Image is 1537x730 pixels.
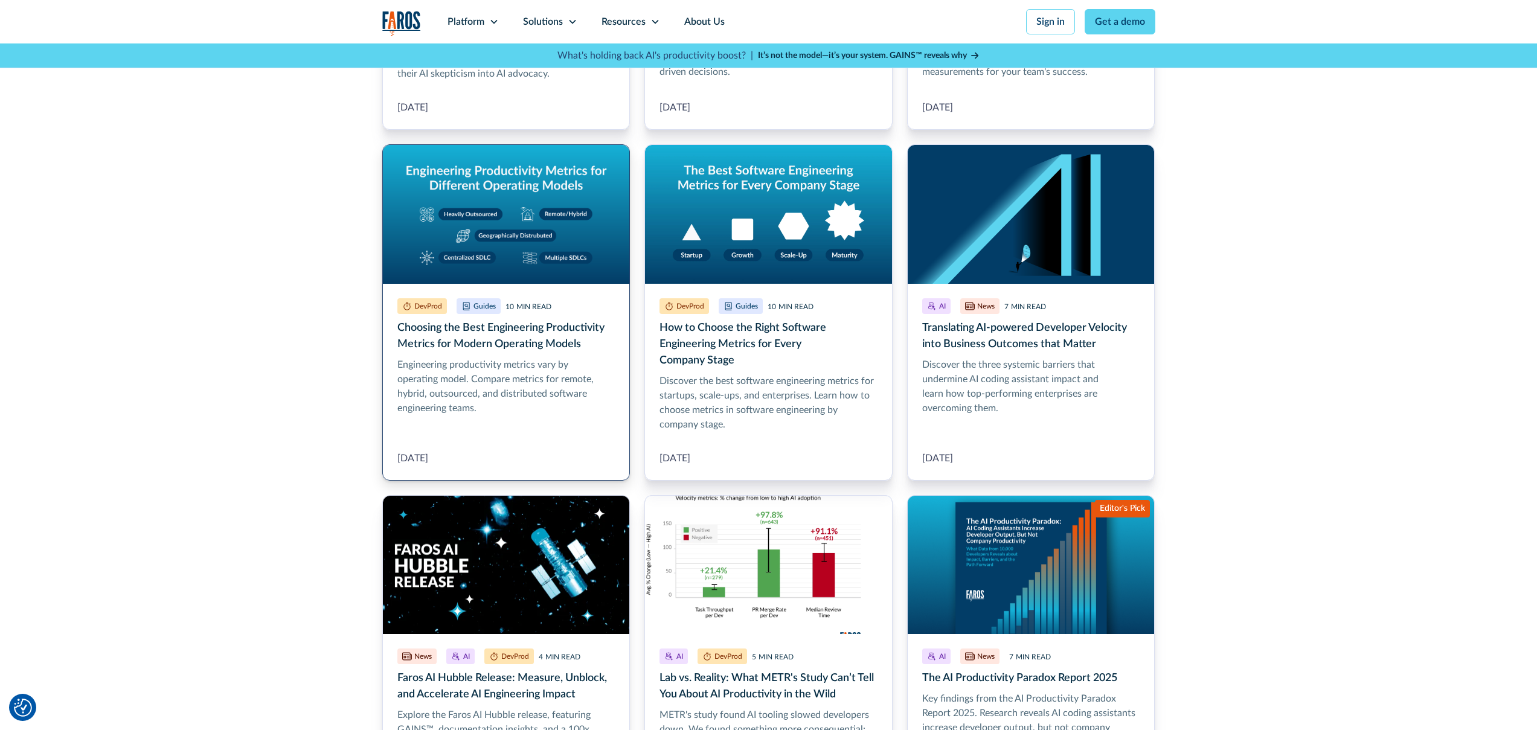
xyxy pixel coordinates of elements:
[602,14,646,29] div: Resources
[382,11,421,36] a: home
[644,144,893,481] a: How to Choose the Right Software Engineering Metrics for Every Company Stage
[523,14,563,29] div: Solutions
[382,144,631,481] a: Choosing the Best Engineering Productivity Metrics for Modern Operating Models
[383,496,630,635] img: The text Faros AI Hubble Release over an image of the Hubble telescope in a dark galaxy where som...
[14,699,32,717] img: Revisit consent button
[758,51,967,60] strong: It’s not the model—it’s your system. GAINS™ reveals why
[382,11,421,36] img: Logo of the analytics and reporting company Faros.
[448,14,484,29] div: Platform
[645,496,892,635] img: A chart from the AI Productivity Paradox Report 2025 showing that AI boosts output, but human rev...
[1026,9,1075,34] a: Sign in
[645,145,892,284] img: On blue gradient, graphic titled 'The Best Software Engineering Metrics for Every Company Stage' ...
[14,699,32,717] button: Cookie Settings
[908,145,1155,284] img: A dark blue background with the letters AI appearing to be walls, with a person walking through t...
[907,144,1155,481] a: Translating AI-powered Developer Velocity into Business Outcomes that Matter
[1085,9,1155,34] a: Get a demo
[383,145,630,284] img: Graphic titled 'Engineering productivity metrics for different operating models' showing five mod...
[758,50,980,62] a: It’s not the model—it’s your system. GAINS™ reveals why
[557,48,753,63] p: What's holding back AI's productivity boost? |
[908,496,1155,635] img: A report cover on a blue background. The cover reads:The AI Productivity Paradox: AI Coding Assis...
